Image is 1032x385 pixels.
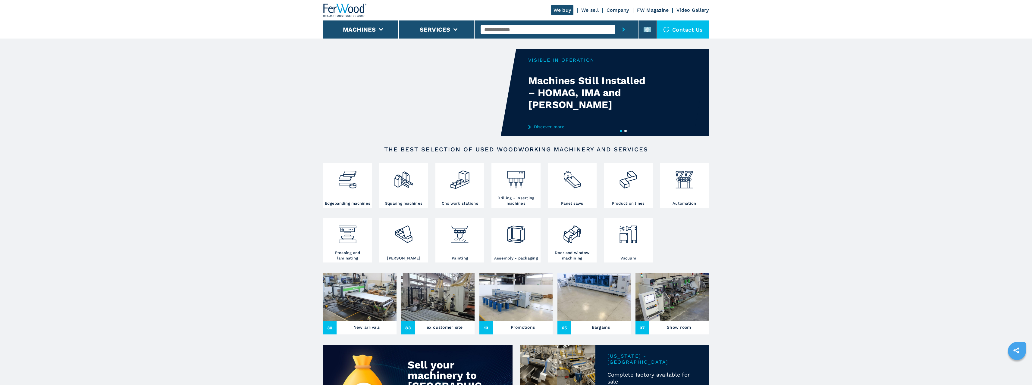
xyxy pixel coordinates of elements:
img: New arrivals [323,273,397,321]
a: New arrivals30New arrivals [323,273,397,334]
a: We sell [581,7,599,13]
button: Services [420,26,450,33]
img: montaggio_imballaggio_2.png [506,219,526,245]
img: Bargains [557,273,631,321]
img: pressa-strettoia.png [337,219,358,245]
video: Your browser does not support the video tag. [323,49,516,136]
h3: Promotions [511,323,535,331]
h3: Bargains [592,323,610,331]
h3: Show room [667,323,691,331]
a: Door and window machining [548,218,597,262]
h3: Panel saws [561,201,583,206]
button: 2 [624,130,627,132]
img: sezionatrici_2.png [562,165,583,190]
img: ex customer site [401,273,475,321]
h3: Door and window machining [549,250,595,261]
h3: [PERSON_NAME] [387,256,420,261]
a: Vacuum [604,218,653,262]
a: Discover more [528,124,646,129]
a: Bargains65Bargains [557,273,631,334]
a: FW Magazine [637,7,669,13]
span: 13 [479,321,493,334]
span: 37 [635,321,649,334]
button: submit-button [615,20,632,39]
img: Show room [635,273,709,321]
h3: Vacuum [620,256,636,261]
h3: ex customer site [427,323,463,331]
h3: Assembly - packaging [494,256,538,261]
a: Promotions13Promotions [479,273,553,334]
a: Painting [435,218,484,262]
img: lavorazione_porte_finestre_2.png [562,219,583,245]
a: Cnc work stations [435,163,484,208]
a: Edgebanding machines [323,163,372,208]
span: 65 [557,321,571,334]
img: squadratrici_2.png [394,165,414,190]
h2: The best selection of used woodworking machinery and services [343,146,690,153]
span: 30 [323,321,337,334]
img: aspirazione_1.png [618,219,639,245]
img: linee_di_produzione_2.png [618,165,639,190]
img: Promotions [479,273,553,321]
h3: Automation [673,201,696,206]
a: Production lines [604,163,653,208]
img: foratrici_inseritrici_2.png [506,165,526,190]
a: Company [607,7,629,13]
a: Pressing and laminating [323,218,372,262]
h3: Squaring machines [385,201,422,206]
a: sharethis [1009,343,1024,358]
h3: Painting [452,256,468,261]
img: verniciatura_1.png [450,219,470,245]
button: 1 [620,130,622,132]
a: Squaring machines [379,163,428,208]
h3: Edgebanding machines [325,201,370,206]
button: Machines [343,26,376,33]
h3: Cnc work stations [442,201,478,206]
iframe: Chat [1006,358,1027,380]
a: ex customer site83ex customer site [401,273,475,334]
img: Contact us [663,26,669,33]
img: centro_di_lavoro_cnc_2.png [450,165,470,190]
img: bordatrici_1.png [337,165,358,190]
h3: New arrivals [353,323,380,331]
span: 83 [401,321,415,334]
a: We buy [551,5,574,15]
a: Assembly - packaging [491,218,540,262]
img: levigatrici_2.png [394,219,414,245]
h3: Pressing and laminating [325,250,371,261]
h3: Production lines [612,201,645,206]
a: Automation [660,163,709,208]
a: [PERSON_NAME] [379,218,428,262]
a: Show room37Show room [635,273,709,334]
img: Ferwood [323,4,367,17]
h3: Drilling - inserting machines [493,195,539,206]
a: Drilling - inserting machines [491,163,540,208]
img: automazione.png [674,165,695,190]
div: Contact us [657,20,709,39]
a: Panel saws [548,163,597,208]
a: Video Gallery [676,7,709,13]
